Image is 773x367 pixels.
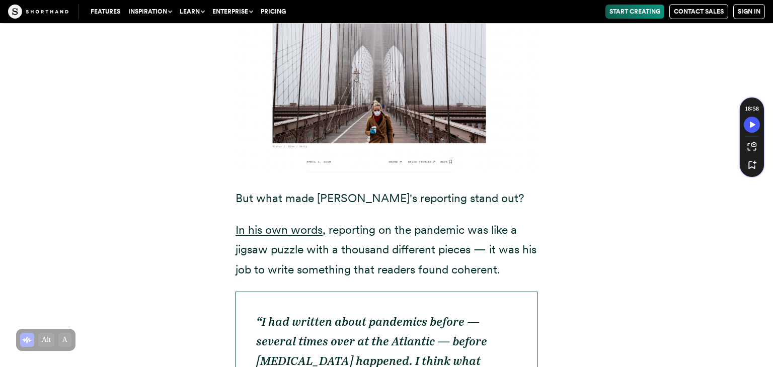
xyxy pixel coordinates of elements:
[124,5,176,19] button: Inspiration
[669,4,728,19] a: Contact Sales
[733,4,765,19] a: Sign in
[176,5,208,19] button: Learn
[605,5,664,19] a: Start Creating
[236,220,537,279] p: , reporting on the pandemic was like a jigsaw puzzle with a thousand different pieces — it was hi...
[208,5,257,19] button: Enterprise
[236,189,537,208] p: But what made [PERSON_NAME]'s reporting stand out?
[8,5,68,19] img: The Craft
[257,5,290,19] a: Pricing
[87,5,124,19] a: Features
[236,223,323,237] a: In his own words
